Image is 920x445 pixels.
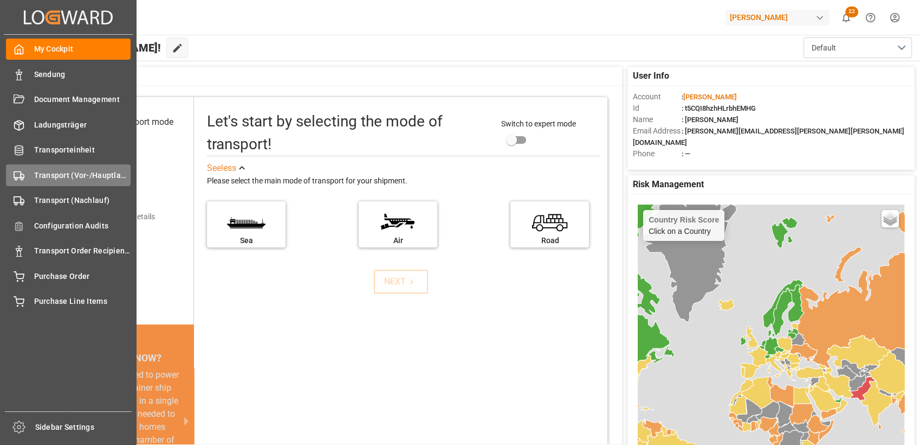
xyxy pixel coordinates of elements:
span: Phone [633,148,682,160]
span: : [682,93,737,101]
span: Id [633,103,682,114]
button: show 22 new notifications [834,5,858,30]
button: Help Center [858,5,883,30]
a: Purchase Line Items [6,291,131,312]
div: Air [364,235,432,246]
a: Purchase Order [6,265,131,287]
span: Sendung [34,69,131,80]
span: : t5CQI8hzhHLrbhEMHG [682,104,756,112]
span: Transport (Nachlauf) [34,195,131,206]
div: NEXT [384,275,417,288]
a: Transport (Nachlauf) [6,190,131,211]
span: Account Type [633,160,682,171]
span: Document Management [34,94,131,105]
span: Default [812,42,836,54]
div: Click on a Country [649,215,719,236]
span: Risk Management [633,178,704,191]
h4: Country Risk Score [649,215,719,224]
span: Ladungsträger [34,119,131,131]
span: Transporteinheit [34,144,131,156]
span: : [PERSON_NAME] [682,116,738,124]
div: [PERSON_NAME] [725,10,830,26]
a: Sendung [6,63,131,85]
div: Add shipping details [87,211,155,223]
span: Configuration Audits [34,220,131,232]
div: Road [516,235,584,246]
div: Let's start by selecting the mode of transport! [207,110,490,156]
span: User Info [633,69,669,82]
button: NEXT [374,270,428,294]
a: Layers [882,210,899,227]
a: Transport Order Recipients [6,240,131,262]
span: Transport (Vor-/Hauptlauf) [34,170,131,181]
span: : [PERSON_NAME][EMAIL_ADDRESS][PERSON_NAME][PERSON_NAME][DOMAIN_NAME] [633,127,904,147]
span: 22 [845,7,858,17]
span: Email Address [633,125,682,137]
span: Switch to expert mode [501,119,576,128]
div: See less [207,162,236,175]
span: My Cockpit [34,43,131,55]
span: Account [633,91,682,103]
button: [PERSON_NAME] [725,7,834,28]
div: Sea [212,235,280,246]
span: : Shipper [682,161,709,169]
a: Ladungsträger [6,114,131,135]
span: Transport Order Recipients [34,245,131,257]
button: open menu [804,37,912,58]
span: Name [633,114,682,125]
a: Transport (Vor-/Hauptlauf) [6,164,131,186]
div: Please select the main mode of transport for your shipment. [207,175,600,188]
a: My Cockpit [6,39,131,60]
span: : — [682,150,690,158]
span: [PERSON_NAME] [683,93,737,101]
a: Transporteinheit [6,139,131,161]
span: Purchase Line Items [34,296,131,307]
a: Document Management [6,89,131,110]
span: Sidebar Settings [35,422,132,433]
span: Purchase Order [34,271,131,282]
